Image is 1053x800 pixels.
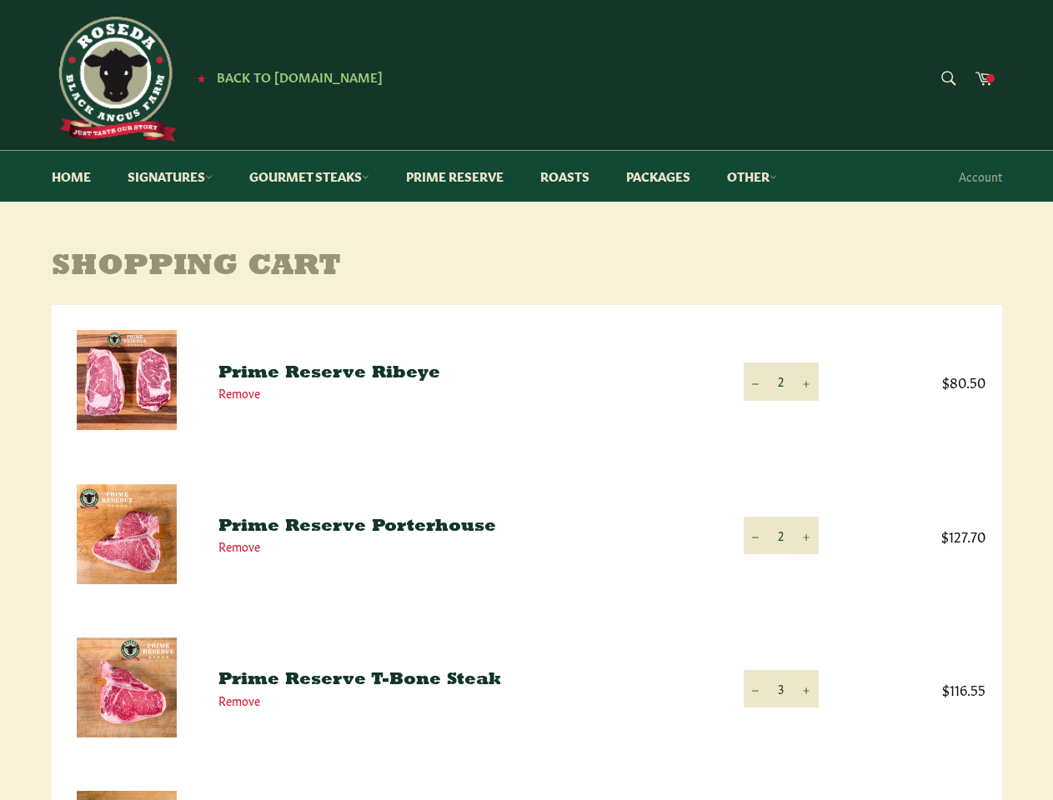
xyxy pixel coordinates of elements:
span: $80.50 [852,372,985,391]
button: Reduce item quantity by one [744,362,769,400]
a: Roasts [524,151,606,202]
a: Prime Reserve [389,151,520,202]
img: Prime Reserve T-Bone Steak [77,637,177,737]
span: Back to [DOMAIN_NAME] [217,67,383,85]
img: Prime Reserve Ribeye [77,330,177,430]
img: Roseda Beef [52,17,177,142]
button: Reduce item quantity by one [744,670,769,707]
a: Other [710,151,794,202]
img: Prime Reserve Porterhouse [77,484,177,584]
a: Packages [609,151,707,202]
a: Signatures [111,151,229,202]
button: Reduce item quantity by one [744,517,769,554]
a: Remove [218,384,260,401]
h1: Shopping Cart [52,251,1002,284]
span: $116.55 [852,679,985,698]
a: Account [950,152,1010,201]
span: $127.70 [852,526,985,545]
span: ★ [197,71,206,84]
a: Remove [218,537,260,554]
a: Prime Reserve Porterhouse [218,518,496,535]
a: Prime Reserve T-Bone Steak [218,672,501,688]
button: Increase item quantity by one [794,670,819,707]
a: Prime Reserve Ribeye [218,365,440,382]
button: Increase item quantity by one [794,517,819,554]
button: Increase item quantity by one [794,362,819,400]
a: ★ Back to [DOMAIN_NAME] [188,71,383,84]
a: Remove [218,692,260,708]
a: Gourmet Steaks [233,151,386,202]
a: Home [35,151,108,202]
